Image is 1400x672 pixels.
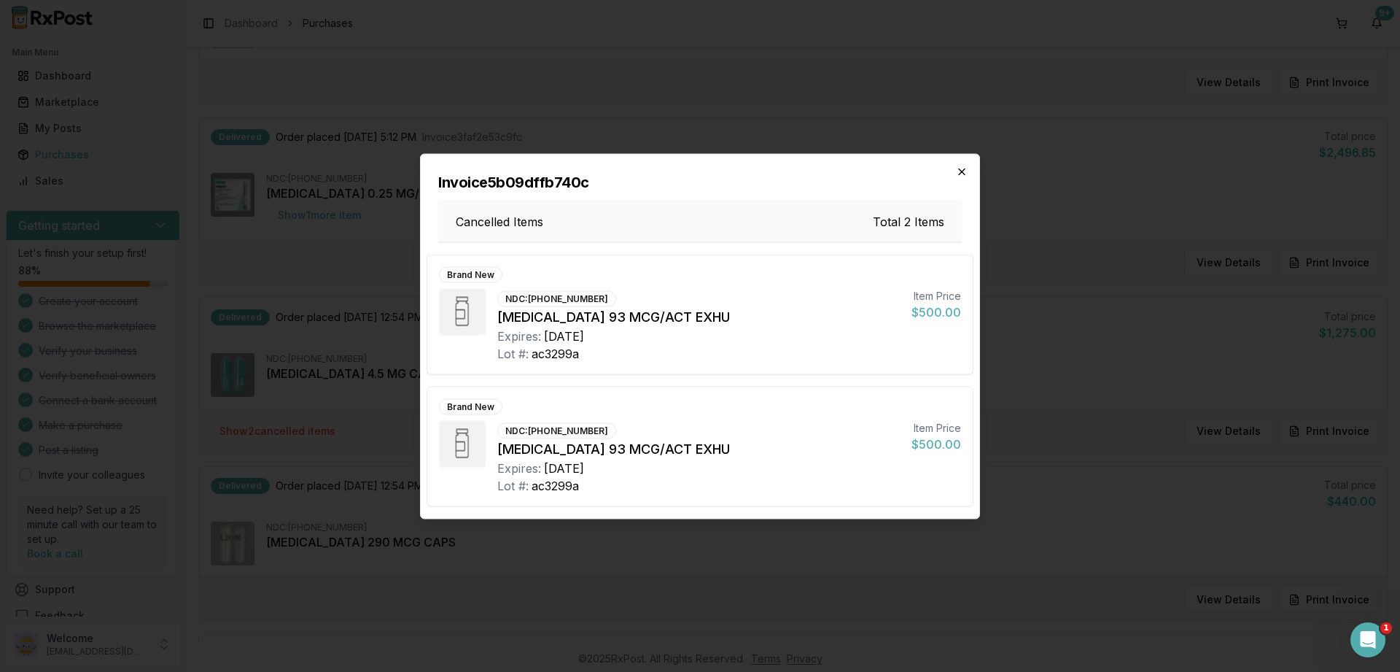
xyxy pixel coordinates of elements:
[544,327,584,344] div: [DATE]
[439,266,502,282] div: Brand New
[497,422,616,439] div: NDC: [PHONE_NUMBER]
[438,171,962,192] h2: Invoice 5b09dffb740c
[544,459,584,476] div: [DATE]
[911,420,961,435] div: Item Price
[1350,622,1385,657] iframe: Intercom live chat
[497,344,529,362] div: Lot #:
[911,435,961,452] div: $500.00
[532,476,579,494] div: ac3299a
[1380,622,1392,634] span: 1
[456,212,543,230] h3: Cancelled Items
[497,459,541,476] div: Expires:
[497,306,900,327] div: [MEDICAL_DATA] 93 MCG/ACT EXHU
[911,288,961,303] div: Item Price
[497,290,616,306] div: NDC: [PHONE_NUMBER]
[439,398,502,414] div: Brand New
[532,344,579,362] div: ac3299a
[497,327,541,344] div: Expires:
[497,476,529,494] div: Lot #:
[440,422,484,466] img: Xhance 93 MCG/ACT EXHU
[873,212,944,230] h3: Total 2 Items
[497,439,900,459] div: [MEDICAL_DATA] 93 MCG/ACT EXHU
[911,303,961,320] div: $500.00
[440,290,484,333] img: Xhance 93 MCG/ACT EXHU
